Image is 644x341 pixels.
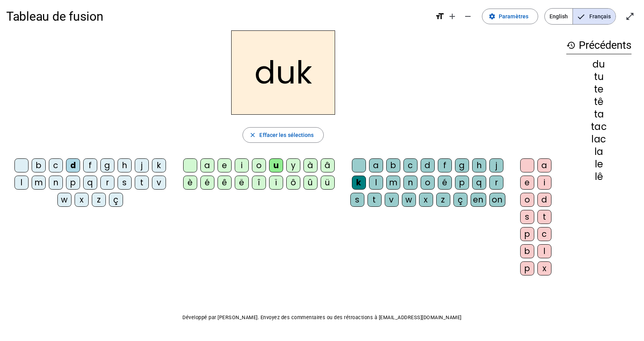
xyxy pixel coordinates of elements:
span: English [545,9,573,24]
mat-icon: settings [489,13,496,20]
div: e [520,176,534,190]
div: q [472,176,486,190]
div: e [218,158,232,172]
div: tê [566,97,632,107]
div: tu [566,72,632,82]
div: j [135,158,149,172]
div: é [200,176,214,190]
h3: Précédents [566,37,632,54]
p: Développé par [PERSON_NAME]. Envoyez des commentaires ou des rétroactions à [EMAIL_ADDRESS][DOMAI... [6,313,638,322]
div: ë [235,176,249,190]
button: Diminuer la taille de la police [460,9,476,24]
div: w [57,193,71,207]
span: Français [573,9,615,24]
div: b [386,158,400,172]
div: v [152,176,166,190]
button: Augmenter la taille de la police [444,9,460,24]
div: h [472,158,486,172]
div: i [537,176,551,190]
div: ê [218,176,232,190]
div: p [520,227,534,241]
div: j [489,158,503,172]
div: v [385,193,399,207]
div: le [566,160,632,169]
div: r [489,176,503,190]
span: Paramètres [499,12,528,21]
mat-icon: history [566,41,576,50]
mat-icon: format_size [435,12,444,21]
div: x [537,261,551,275]
div: k [352,176,366,190]
div: u [269,158,283,172]
mat-icon: open_in_full [625,12,635,21]
div: r [100,176,114,190]
div: m [386,176,400,190]
div: f [438,158,452,172]
div: ô [286,176,300,190]
div: d [66,158,80,172]
div: f [83,158,97,172]
div: l [14,176,29,190]
div: l [369,176,383,190]
div: en [471,193,486,207]
div: c [49,158,63,172]
div: s [520,210,534,224]
mat-icon: add [448,12,457,21]
div: o [520,193,534,207]
div: d [421,158,435,172]
div: g [455,158,469,172]
h2: duk [231,30,335,115]
div: a [369,158,383,172]
div: û [303,176,318,190]
div: z [92,193,106,207]
div: la [566,147,632,156]
div: a [200,158,214,172]
div: p [520,261,534,275]
div: on [489,193,505,207]
div: t [537,210,551,224]
div: o [421,176,435,190]
div: l [537,244,551,258]
div: h [118,158,132,172]
div: â [321,158,335,172]
div: lê [566,172,632,181]
div: m [32,176,46,190]
button: Paramètres [482,9,538,24]
div: ta [566,110,632,119]
div: x [419,193,433,207]
div: t [367,193,382,207]
div: b [32,158,46,172]
h1: Tableau de fusion [6,4,429,29]
div: te [566,85,632,94]
span: Effacer les sélections [259,130,314,140]
div: p [455,176,469,190]
div: b [520,244,534,258]
div: s [118,176,132,190]
div: w [402,193,416,207]
mat-button-toggle-group: Language selection [544,8,616,25]
div: î [252,176,266,190]
mat-icon: remove [463,12,473,21]
div: p [66,176,80,190]
div: q [83,176,97,190]
button: Entrer en plein écran [622,9,638,24]
div: ç [453,193,467,207]
div: tac [566,122,632,131]
div: d [537,193,551,207]
div: i [235,158,249,172]
div: ï [269,176,283,190]
div: c [403,158,417,172]
div: ü [321,176,335,190]
div: t [135,176,149,190]
div: è [183,176,197,190]
button: Effacer les sélections [243,127,323,143]
div: x [75,193,89,207]
div: y [286,158,300,172]
div: du [566,60,632,69]
div: é [438,176,452,190]
div: s [350,193,364,207]
div: o [252,158,266,172]
div: a [537,158,551,172]
div: ç [109,193,123,207]
div: c [537,227,551,241]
